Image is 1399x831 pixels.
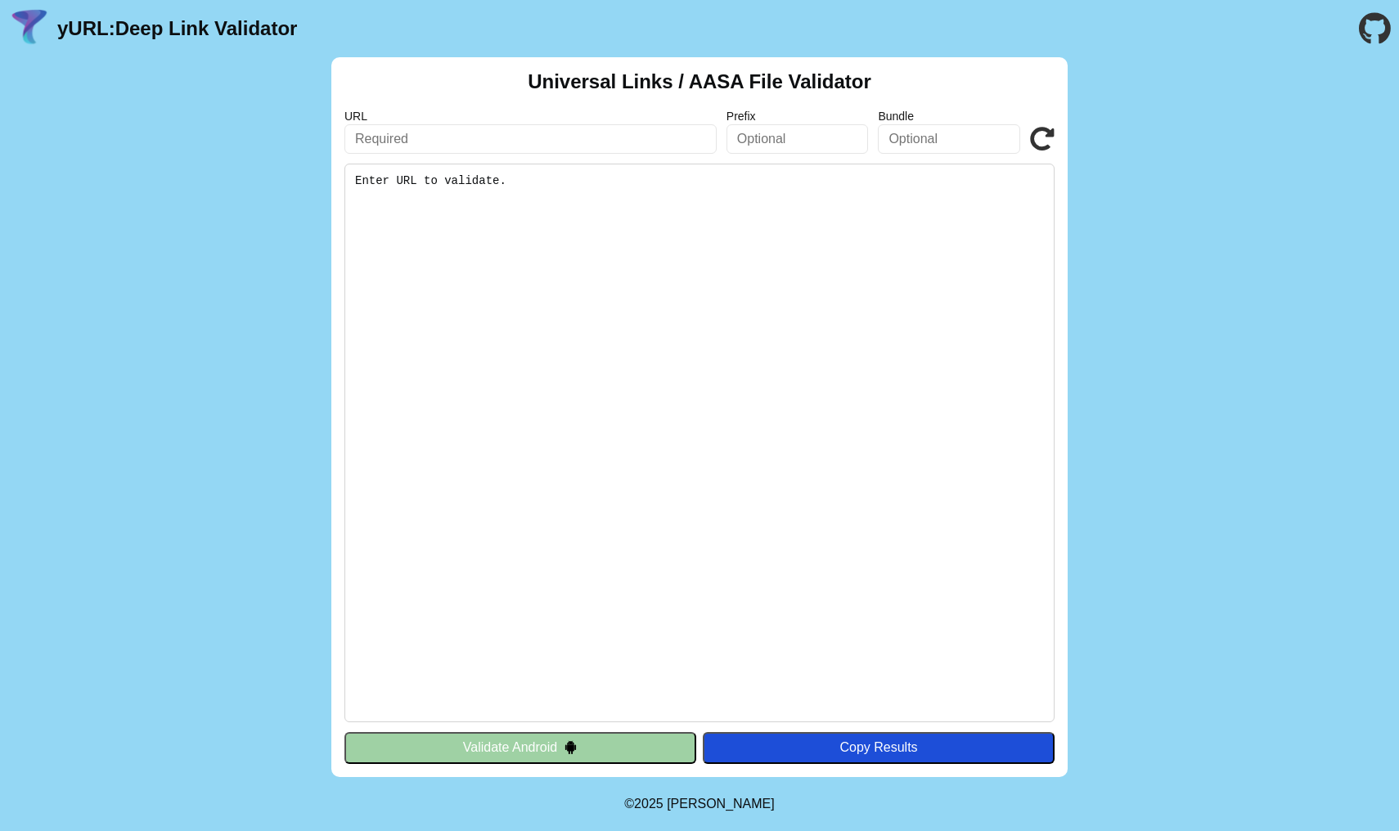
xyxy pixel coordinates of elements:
[344,732,696,763] button: Validate Android
[726,124,869,154] input: Optional
[634,797,664,811] span: 2025
[878,110,1020,123] label: Bundle
[344,110,717,123] label: URL
[711,740,1046,755] div: Copy Results
[57,17,297,40] a: yURL:Deep Link Validator
[878,124,1020,154] input: Optional
[726,110,869,123] label: Prefix
[344,164,1055,722] pre: Enter URL to validate.
[624,777,774,831] footer: ©
[564,740,578,754] img: droidIcon.svg
[667,797,775,811] a: Michael Ibragimchayev's Personal Site
[528,70,871,93] h2: Universal Links / AASA File Validator
[344,124,717,154] input: Required
[8,7,51,50] img: yURL Logo
[703,732,1055,763] button: Copy Results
